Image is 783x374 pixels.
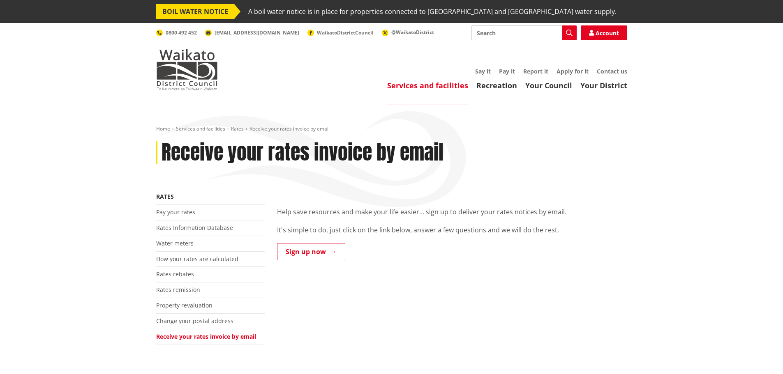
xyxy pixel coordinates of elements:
[277,207,627,217] p: Help save resources and make your life easier… sign up to deliver your rates notices by email.
[499,67,515,75] a: Pay it
[156,224,233,232] a: Rates Information Database
[156,193,174,200] a: Rates
[581,25,627,40] a: Account
[317,29,374,36] span: WaikatoDistrictCouncil
[156,126,627,133] nav: breadcrumb
[307,29,374,36] a: WaikatoDistrictCouncil
[277,243,345,260] a: Sign up now
[580,80,627,90] a: Your District
[476,80,517,90] a: Recreation
[156,286,200,294] a: Rates remission
[156,125,170,132] a: Home
[162,141,443,165] h1: Receive your rates invoice by email
[215,29,299,36] span: [EMAIL_ADDRESS][DOMAIN_NAME]
[391,29,434,36] span: @WaikatoDistrict
[525,80,572,90] a: Your Council
[597,67,627,75] a: Contact us
[249,125,330,132] span: Receive your rates invoice by email
[156,270,194,278] a: Rates rebates
[387,80,468,90] a: Services and facilities
[471,25,577,40] input: Search input
[156,49,218,90] img: Waikato District Council - Te Kaunihera aa Takiwaa o Waikato
[382,29,434,36] a: @WaikatoDistrict
[523,67,548,75] a: Report it
[248,4,617,19] span: A boil water notice is in place for properties connected to [GEOGRAPHIC_DATA] and [GEOGRAPHIC_DAT...
[277,225,627,235] p: It's simple to do, just click on the link below, answer a few questions and we will do the rest.
[156,239,194,247] a: Water meters
[475,67,491,75] a: Say it
[231,125,244,132] a: Rates
[156,4,234,19] span: BOIL WATER NOTICE
[156,255,238,263] a: How your rates are calculated
[176,125,225,132] a: Services and facilities
[166,29,197,36] span: 0800 492 452
[156,301,212,309] a: Property revaluation
[557,67,589,75] a: Apply for it
[156,317,233,325] a: Change your postal address
[156,208,195,216] a: Pay your rates
[205,29,299,36] a: [EMAIL_ADDRESS][DOMAIN_NAME]
[156,29,197,36] a: 0800 492 452
[156,333,256,340] a: Receive your rates invoice by email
